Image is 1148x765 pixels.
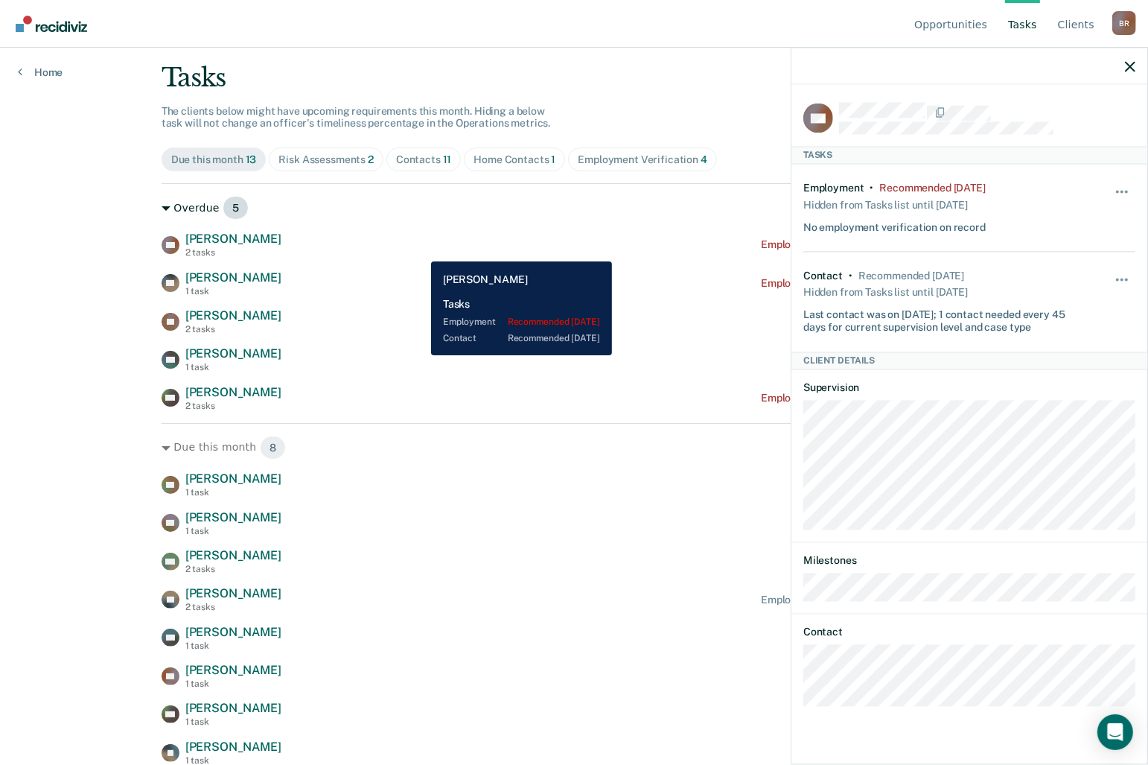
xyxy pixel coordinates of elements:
[185,247,281,258] div: 2 tasks
[803,282,968,303] div: Hidden from Tasks list until [DATE]
[185,679,281,689] div: 1 task
[185,401,281,411] div: 2 tasks
[185,487,281,498] div: 1 task
[803,626,1135,638] dt: Contact
[185,526,281,536] div: 1 task
[473,153,555,166] div: Home Contacts
[185,362,281,372] div: 1 task
[185,472,281,486] span: [PERSON_NAME]
[701,153,707,165] span: 4
[791,352,1147,370] div: Client Details
[185,308,281,323] span: [PERSON_NAME]
[278,153,374,166] div: Risk Assessments
[1112,11,1136,35] div: B R
[162,63,987,93] div: Tasks
[761,238,986,251] div: Employment Verification recommended [DATE]
[761,594,986,606] div: Employment Verification recommended [DATE]
[185,740,281,754] span: [PERSON_NAME]
[578,153,707,166] div: Employment Verification
[761,277,986,290] div: Employment Verification recommended [DATE]
[803,555,1135,568] dt: Milestones
[1097,714,1133,750] div: Open Intercom Messenger
[185,663,281,677] span: [PERSON_NAME]
[551,153,555,165] span: 1
[16,16,87,32] img: Recidiviz
[368,153,374,165] span: 2
[1112,11,1136,35] button: Profile dropdown button
[879,182,985,195] div: Recommended 3 years ago
[171,153,257,166] div: Due this month
[396,153,452,166] div: Contacts
[185,717,281,727] div: 1 task
[185,602,281,612] div: 2 tasks
[791,146,1147,164] div: Tasks
[185,510,281,524] span: [PERSON_NAME]
[443,153,452,165] span: 11
[185,701,281,715] span: [PERSON_NAME]
[803,215,986,234] div: No employment verification on record
[162,436,987,460] div: Due this month
[803,303,1080,334] div: Last contact was on [DATE]; 1 contact needed every 45 days for current supervision level and case...
[162,105,551,130] span: The clients below might have upcoming requirements this month. Hiding a below task will not chang...
[803,194,968,215] div: Hidden from Tasks list until [DATE]
[870,182,874,195] div: •
[18,66,63,79] a: Home
[246,153,257,165] span: 13
[858,270,964,282] div: Recommended in 19 days
[185,346,281,361] span: [PERSON_NAME]
[185,385,281,399] span: [PERSON_NAME]
[761,392,986,404] div: Employment Verification recommended [DATE]
[260,436,286,460] span: 8
[803,270,843,282] div: Contact
[185,564,281,574] div: 2 tasks
[185,232,281,246] span: [PERSON_NAME]
[185,548,281,562] span: [PERSON_NAME]
[185,270,281,285] span: [PERSON_NAME]
[185,625,281,639] span: [PERSON_NAME]
[803,182,864,195] div: Employment
[185,641,281,651] div: 1 task
[162,196,987,220] div: Overdue
[185,586,281,600] span: [PERSON_NAME]
[849,270,852,282] div: •
[803,382,1135,395] dt: Supervision
[185,286,281,296] div: 1 task
[185,324,281,334] div: 2 tasks
[223,196,249,220] span: 5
